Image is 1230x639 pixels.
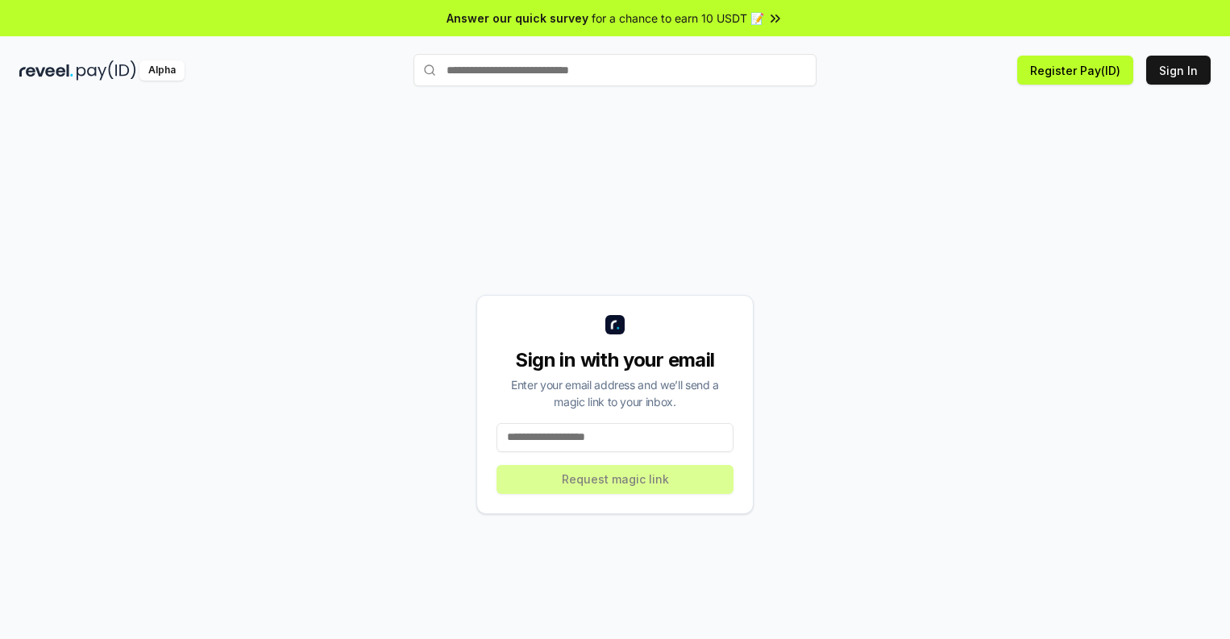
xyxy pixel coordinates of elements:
img: reveel_dark [19,60,73,81]
div: Enter your email address and we’ll send a magic link to your inbox. [497,376,733,410]
button: Register Pay(ID) [1017,56,1133,85]
span: Answer our quick survey [447,10,588,27]
img: logo_small [605,315,625,334]
div: Sign in with your email [497,347,733,373]
img: pay_id [77,60,136,81]
span: for a chance to earn 10 USDT 📝 [592,10,764,27]
div: Alpha [139,60,185,81]
button: Sign In [1146,56,1211,85]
